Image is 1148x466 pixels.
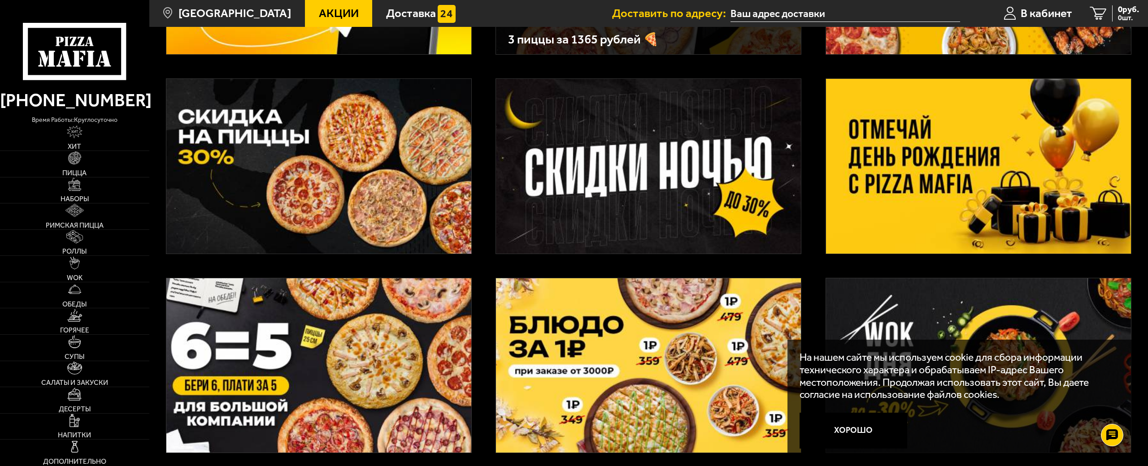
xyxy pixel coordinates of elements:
[46,222,104,229] span: Римская пицца
[1118,14,1139,22] span: 0 шт.
[800,413,907,449] button: Хорошо
[59,406,91,413] span: Десерты
[386,8,436,19] span: Доставка
[62,169,87,177] span: Пицца
[731,5,960,22] input: Ваш адрес доставки
[1021,8,1072,19] span: В кабинет
[508,33,789,46] h3: 3 пиццы за 1365 рублей 🍕
[58,431,91,439] span: Напитки
[61,195,89,203] span: Наборы
[65,353,84,360] span: Супы
[67,274,83,281] span: WOK
[68,143,81,150] span: Хит
[438,5,456,23] img: 15daf4d41897b9f0e9f617042186c801.svg
[800,351,1115,401] p: На нашем сайте мы используем cookie для сбора информации технического характера и обрабатываем IP...
[1118,5,1139,14] span: 0 руб.
[41,379,108,386] span: Салаты и закуски
[62,301,87,308] span: Обеды
[612,8,731,19] span: Доставить по адресу:
[60,327,89,334] span: Горячее
[43,458,106,465] span: Дополнительно
[319,8,359,19] span: Акции
[178,8,291,19] span: [GEOGRAPHIC_DATA]
[62,248,87,255] span: Роллы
